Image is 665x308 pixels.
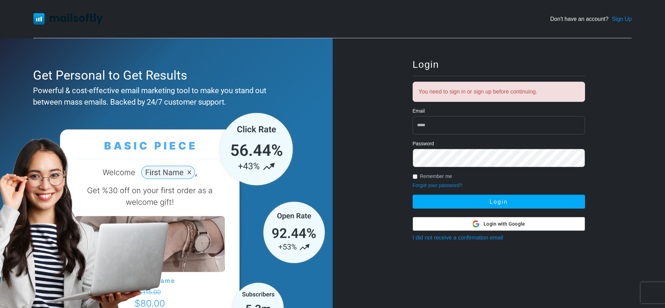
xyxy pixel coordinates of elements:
[550,15,632,23] div: Don't have an account?
[33,66,296,85] div: Get Personal to Get Results
[413,235,503,241] a: I did not receive a confirmation email
[413,217,585,231] button: Login with Google
[484,220,525,228] span: Login with Google
[413,140,434,147] label: Password
[413,59,439,70] span: Login
[420,173,452,180] label: Remember me
[413,183,462,188] a: Forgot your password?
[33,85,296,108] div: Powerful & cost-effective email marketing tool to make you stand out between mass emails. Backed ...
[413,82,585,102] div: You need to sign in or sign up before continuing.
[33,13,103,24] img: Mailsoftly
[413,107,425,115] label: Email
[413,195,585,209] button: Login
[612,15,632,23] a: Sign Up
